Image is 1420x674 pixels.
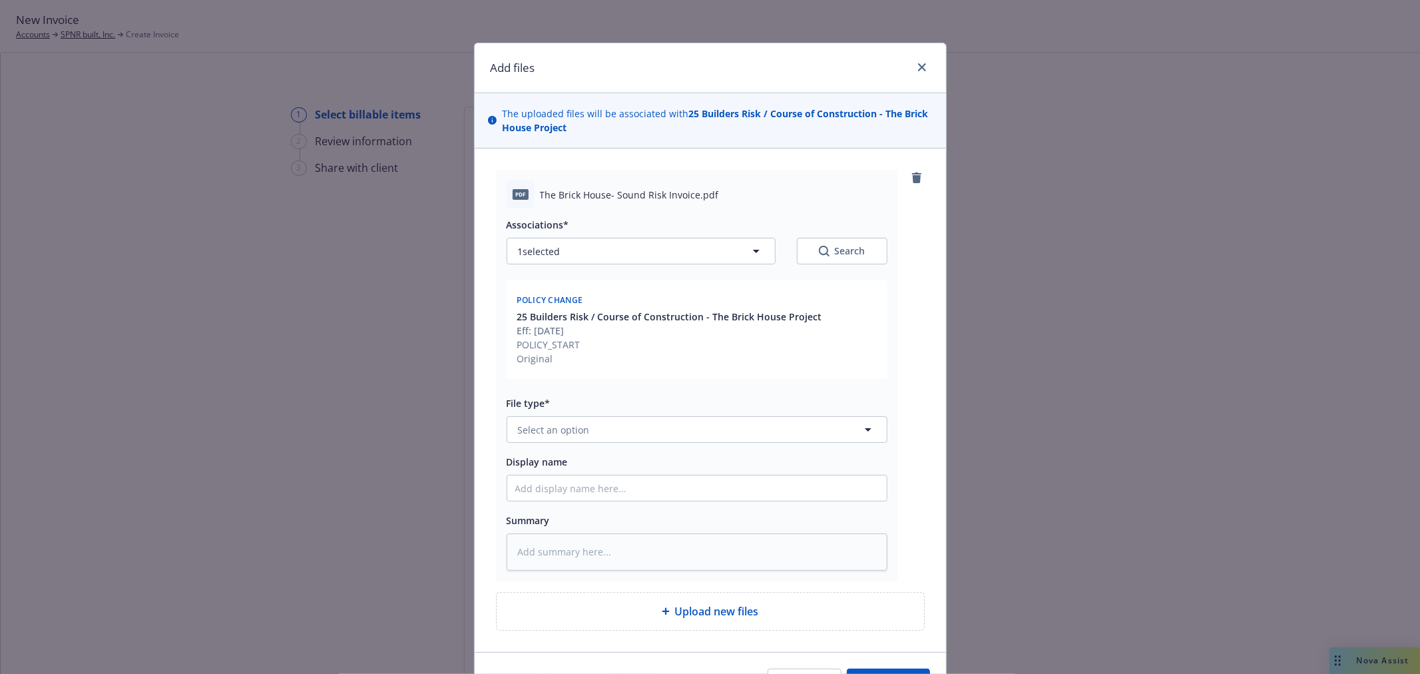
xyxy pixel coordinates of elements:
[518,244,561,258] span: 1 selected
[507,238,776,264] button: 1selected
[517,352,822,366] div: Original
[517,338,822,352] div: POLICY_START
[518,423,590,437] span: Select an option
[507,514,550,527] span: Summary
[507,456,568,468] span: Display name
[909,170,925,186] a: remove
[507,476,887,501] input: Add display name here...
[491,59,535,77] h1: Add files
[496,592,925,631] div: Upload new files
[517,310,822,324] button: 25 Builders Risk / Course of Construction - The Brick House Project
[507,397,551,410] span: File type*
[502,107,932,135] span: The uploaded files will be associated with
[507,416,887,443] button: Select an option
[507,218,569,231] span: Associations*
[513,189,529,199] span: pdf
[502,107,928,134] strong: 25 Builders Risk / Course of Construction - The Brick House Project
[675,603,759,619] span: Upload new files
[819,246,829,256] svg: Search
[517,324,822,338] div: Eff: [DATE]
[819,244,865,258] div: Search
[540,188,719,202] span: The Brick House- Sound Risk Invoice.pdf
[914,59,930,75] a: close
[797,238,887,264] button: SearchSearch
[517,294,583,306] span: Policy change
